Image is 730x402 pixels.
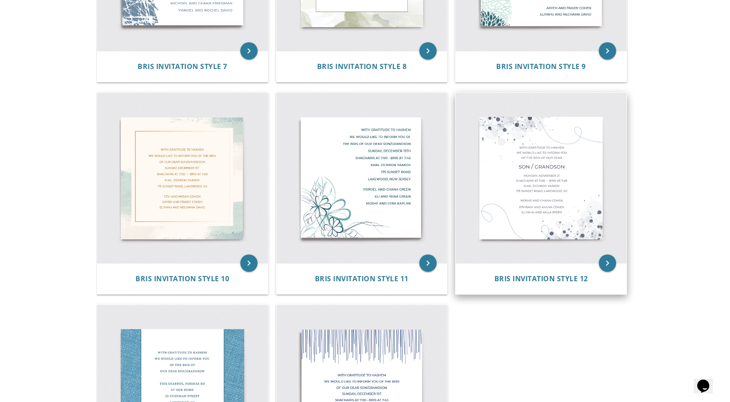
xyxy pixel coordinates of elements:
[317,63,407,71] a: Bris Invitation Style 8
[97,93,268,264] img: Bris Invitation Style 10
[694,367,721,393] iframe: chat widget
[138,62,227,71] span: Bris Invitation Style 7
[277,93,447,264] img: Bris Invitation Style 11
[315,275,409,283] a: Bris Invitation Style 11
[599,254,616,272] a: keyboard_arrow_right
[496,63,586,71] a: Bris Invitation Style 9
[138,63,227,71] a: Bris Invitation Style 7
[496,62,586,71] span: Bris Invitation Style 9
[317,62,407,71] span: Bris Invitation Style 8
[419,42,437,60] a: keyboard_arrow_right
[135,274,229,283] span: Bris Invitation Style 10
[240,254,258,272] a: keyboard_arrow_right
[494,275,588,283] a: Bris Invitation Style 12
[315,274,409,283] span: Bris Invitation Style 11
[456,93,626,264] img: Bris Invitation Style 12
[240,42,258,60] a: keyboard_arrow_right
[599,42,616,60] a: keyboard_arrow_right
[494,274,588,283] span: Bris Invitation Style 12
[419,254,437,272] a: keyboard_arrow_right
[135,275,229,283] a: Bris Invitation Style 10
